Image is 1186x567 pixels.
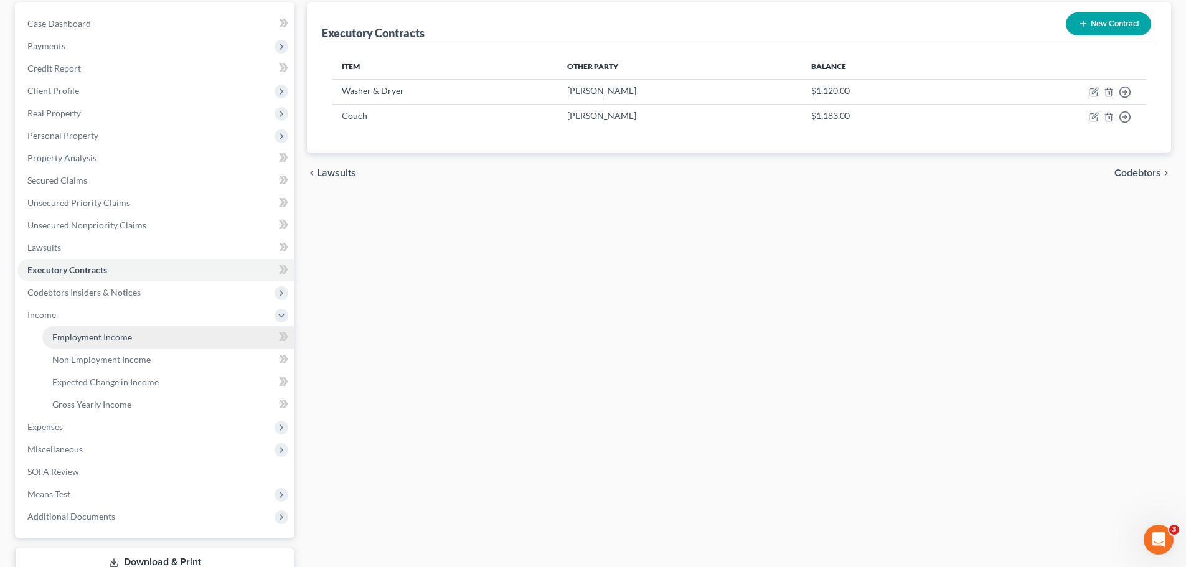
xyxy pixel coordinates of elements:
a: Unsecured Nonpriority Claims [17,214,294,237]
a: Gross Yearly Income [42,393,294,416]
span: Income [27,309,56,320]
button: New Contract [1066,12,1151,35]
div: Executory Contracts [322,26,425,40]
a: Non Employment Income [42,349,294,371]
a: SOFA Review [17,461,294,483]
span: Miscellaneous [27,444,83,454]
span: Lawsuits [27,242,61,253]
td: $1,120.00 [801,79,962,104]
td: [PERSON_NAME] [557,79,801,104]
span: Unsecured Nonpriority Claims [27,220,146,230]
a: Expected Change in Income [42,371,294,393]
span: Codebtors Insiders & Notices [27,287,141,298]
a: Employment Income [42,326,294,349]
span: Employment Income [52,332,132,342]
th: Balance [801,54,962,79]
button: Codebtors chevron_right [1114,168,1171,178]
button: chevron_left Lawsuits [307,168,356,178]
a: Case Dashboard [17,12,294,35]
a: Secured Claims [17,169,294,192]
span: Property Analysis [27,152,96,163]
span: Executory Contracts [27,265,107,275]
span: Expenses [27,421,63,432]
a: Credit Report [17,57,294,80]
span: Personal Property [27,130,98,141]
a: Lawsuits [17,237,294,259]
span: Case Dashboard [27,18,91,29]
th: Other Party [557,54,801,79]
span: Real Property [27,108,81,118]
span: Gross Yearly Income [52,399,131,410]
i: chevron_right [1161,168,1171,178]
span: Credit Report [27,63,81,73]
td: Couch [332,104,557,128]
a: Property Analysis [17,147,294,169]
span: 3 [1169,525,1179,535]
span: Non Employment Income [52,354,151,365]
th: Item [332,54,557,79]
td: [PERSON_NAME] [557,104,801,128]
a: Executory Contracts [17,259,294,281]
span: Codebtors [1114,168,1161,178]
span: Payments [27,40,65,51]
span: Client Profile [27,85,79,96]
a: Unsecured Priority Claims [17,192,294,214]
span: Expected Change in Income [52,377,159,387]
iframe: Intercom live chat [1144,525,1174,555]
span: Unsecured Priority Claims [27,197,130,208]
i: chevron_left [307,168,317,178]
td: $1,183.00 [801,104,962,128]
span: SOFA Review [27,466,79,477]
span: Means Test [27,489,70,499]
span: Additional Documents [27,511,115,522]
td: Washer & Dryer [332,79,557,104]
span: Lawsuits [317,168,356,178]
span: Secured Claims [27,175,87,185]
